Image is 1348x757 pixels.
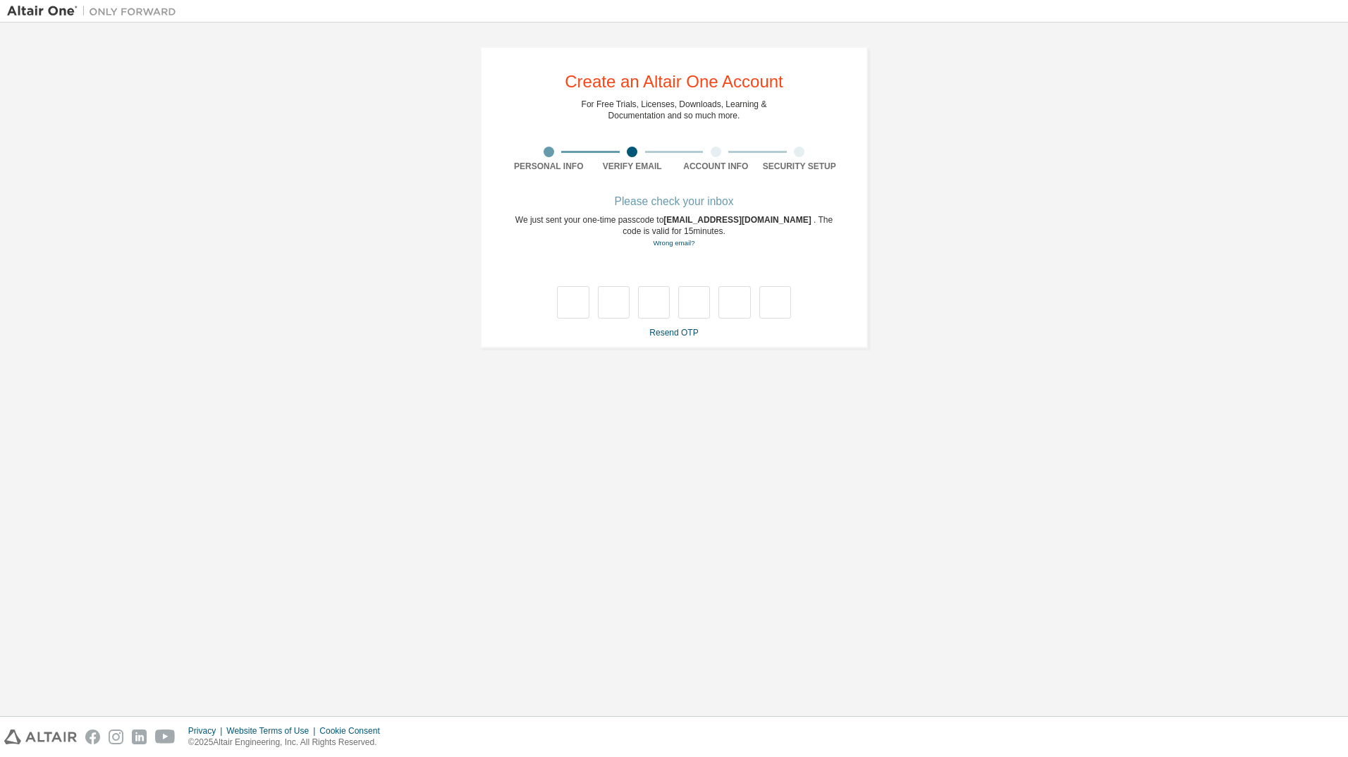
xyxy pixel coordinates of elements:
div: We just sent your one-time passcode to . The code is valid for 15 minutes. [507,214,841,249]
div: Verify Email [591,161,675,172]
img: Altair One [7,4,183,18]
img: altair_logo.svg [4,730,77,744]
div: Website Terms of Use [226,725,319,737]
img: linkedin.svg [132,730,147,744]
a: Resend OTP [649,328,698,338]
div: Please check your inbox [507,197,841,206]
div: Security Setup [758,161,842,172]
img: facebook.svg [85,730,100,744]
span: [EMAIL_ADDRESS][DOMAIN_NAME] [663,215,814,225]
div: Personal Info [507,161,591,172]
a: Go back to the registration form [653,239,694,247]
p: © 2025 Altair Engineering, Inc. All Rights Reserved. [188,737,388,749]
div: Create an Altair One Account [565,73,783,90]
div: Account Info [674,161,758,172]
div: Cookie Consent [319,725,388,737]
img: instagram.svg [109,730,123,744]
div: For Free Trials, Licenses, Downloads, Learning & Documentation and so much more. [582,99,767,121]
div: Privacy [188,725,226,737]
img: youtube.svg [155,730,176,744]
